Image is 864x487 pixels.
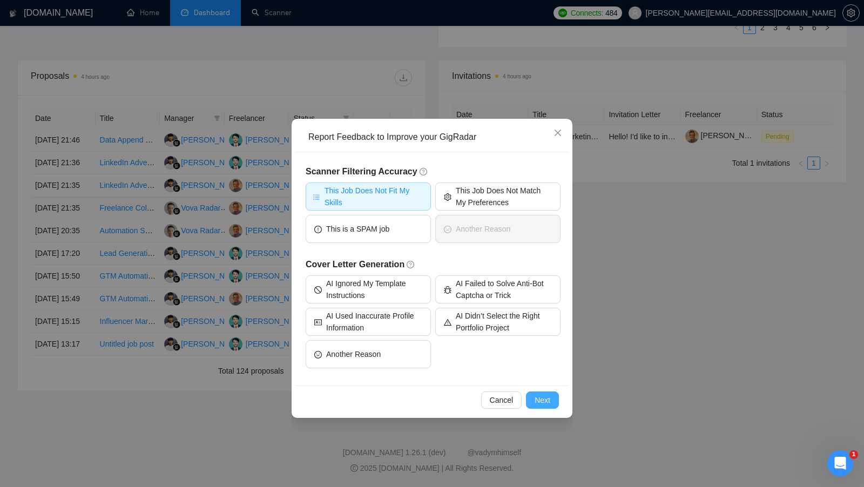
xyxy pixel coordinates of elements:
button: frownAnother Reason [306,340,431,368]
span: warning [444,317,451,326]
span: Another Reason [326,348,381,360]
iframe: Intercom live chat [827,450,853,476]
span: AI Didn’t Select the Right Portfolio Project [456,310,552,334]
span: bug [444,285,451,293]
button: stopAI Ignored My Template Instructions [306,275,431,303]
span: stop [314,285,322,293]
span: This Job Does Not Match My Preferences [456,185,552,208]
span: bars [313,192,320,200]
span: frown [314,350,322,358]
button: idcardAI Used Inaccurate Profile Information [306,308,431,336]
div: Report Feedback to Improve your GigRadar [308,131,563,143]
button: settingThis Job Does Not Match My Preferences [435,182,561,211]
span: AI Ignored My Template Instructions [326,278,422,301]
span: AI Used Inaccurate Profile Information [326,310,422,334]
span: 1 [849,450,858,459]
span: This is a SPAM job [326,223,389,235]
button: frownAnother Reason [435,215,561,243]
h5: Scanner Filtering Accuracy [306,165,561,178]
button: Close [543,119,572,148]
button: Next [526,391,559,409]
span: idcard [314,317,322,326]
span: Next [535,394,550,406]
button: Cancel [481,391,522,409]
span: AI Failed to Solve Anti-Bot Captcha or Trick [456,278,552,301]
span: Cancel [490,394,514,406]
h5: Cover Letter Generation [306,258,561,271]
span: question-circle [420,167,428,176]
span: This Job Does Not Fit My Skills [325,185,424,208]
span: close [553,128,562,137]
span: exclamation-circle [314,225,322,233]
span: question-circle [407,260,415,269]
span: setting [444,192,451,200]
button: warningAI Didn’t Select the Right Portfolio Project [435,308,561,336]
button: bugAI Failed to Solve Anti-Bot Captcha or Trick [435,275,561,303]
button: barsThis Job Does Not Fit My Skills [306,182,431,211]
button: exclamation-circleThis is a SPAM job [306,215,431,243]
